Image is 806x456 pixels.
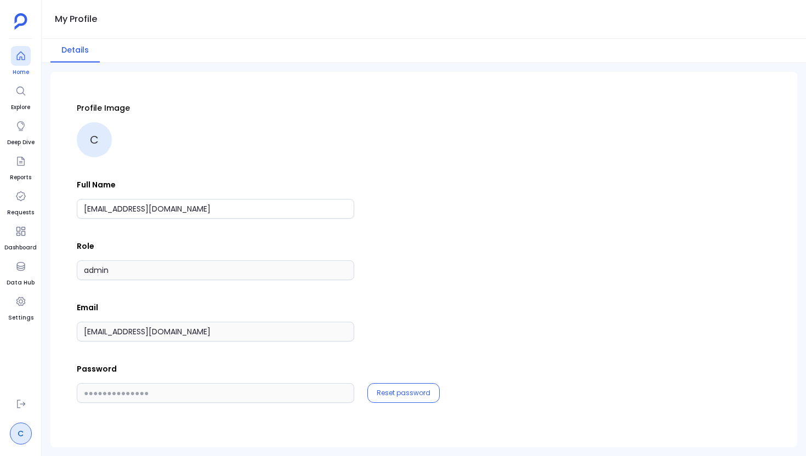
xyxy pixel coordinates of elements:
a: Requests [7,186,34,217]
h1: My Profile [55,12,97,27]
button: Details [50,39,100,62]
span: Dashboard [4,243,37,252]
img: petavue logo [14,13,27,30]
input: Role [77,260,354,280]
a: Explore [11,81,31,112]
a: Reports [10,151,31,182]
span: Settings [8,314,33,322]
a: Data Hub [7,256,35,287]
span: Explore [11,103,31,112]
p: Full Name [77,179,771,190]
p: Password [77,363,771,374]
span: Home [11,68,31,77]
p: Role [77,241,771,252]
a: Dashboard [4,221,37,252]
p: Email [77,302,771,313]
a: Home [11,46,31,77]
span: Data Hub [7,278,35,287]
p: Profile Image [77,102,771,113]
div: C [77,122,112,157]
input: ●●●●●●●●●●●●●● [77,383,354,403]
a: C [10,423,32,444]
span: Deep Dive [7,138,35,147]
a: Settings [8,292,33,322]
a: Deep Dive [7,116,35,147]
span: Reports [10,173,31,182]
span: Requests [7,208,34,217]
input: Email [77,322,354,341]
button: Reset password [377,389,430,397]
input: Full Name [77,199,354,219]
